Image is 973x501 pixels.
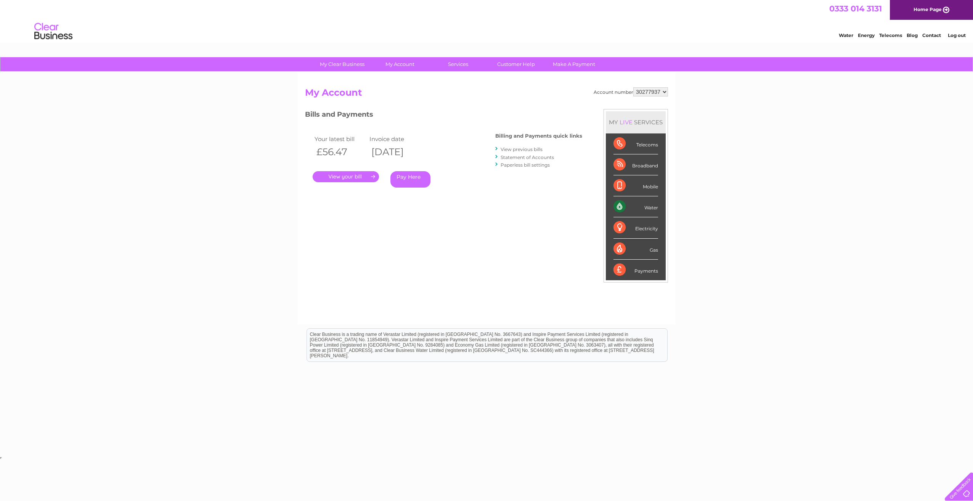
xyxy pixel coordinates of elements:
[907,32,918,38] a: Blog
[313,134,368,144] td: Your latest bill
[948,32,966,38] a: Log out
[613,196,658,217] div: Water
[495,133,582,139] h4: Billing and Payments quick links
[613,239,658,260] div: Gas
[543,57,605,71] a: Make A Payment
[390,171,430,188] a: Pay Here
[501,146,543,152] a: View previous bills
[368,134,422,144] td: Invoice date
[613,154,658,175] div: Broadband
[829,4,882,13] a: 0333 014 3131
[606,111,666,133] div: MY SERVICES
[613,217,658,238] div: Electricity
[305,87,668,102] h2: My Account
[369,57,432,71] a: My Account
[311,57,374,71] a: My Clear Business
[313,171,379,182] a: .
[34,20,73,43] img: logo.png
[922,32,941,38] a: Contact
[501,154,554,160] a: Statement of Accounts
[485,57,548,71] a: Customer Help
[427,57,490,71] a: Services
[594,87,668,96] div: Account number
[613,133,658,154] div: Telecoms
[501,162,550,168] a: Paperless bill settings
[305,109,582,122] h3: Bills and Payments
[613,260,658,280] div: Payments
[313,144,368,160] th: £56.47
[618,119,634,126] div: LIVE
[613,175,658,196] div: Mobile
[307,4,667,37] div: Clear Business is a trading name of Verastar Limited (registered in [GEOGRAPHIC_DATA] No. 3667643...
[368,144,422,160] th: [DATE]
[879,32,902,38] a: Telecoms
[858,32,875,38] a: Energy
[839,32,853,38] a: Water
